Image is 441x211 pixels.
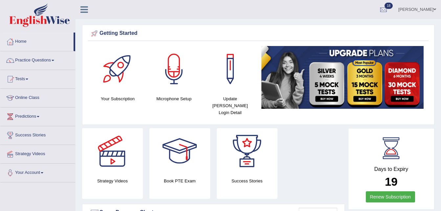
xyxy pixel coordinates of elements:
a: Success Stories [0,126,75,143]
a: Renew Subscription [366,191,415,202]
h4: Book PTE Exam [149,177,210,184]
img: small5.jpg [261,46,424,109]
h4: Days to Expiry [356,166,427,172]
a: Strategy Videos [0,145,75,161]
b: 19 [385,175,398,188]
a: Predictions [0,107,75,124]
h4: Update [PERSON_NAME] Login Detail [205,95,255,116]
h4: Microphone Setup [149,95,199,102]
h4: Your Subscription [93,95,143,102]
h4: Strategy Videos [82,177,143,184]
a: Your Account [0,164,75,180]
a: Home [0,33,74,49]
a: Tests [0,70,75,86]
h4: Success Stories [217,177,277,184]
span: 18 [385,3,393,9]
a: Practice Questions [0,51,75,68]
a: Online Class [0,89,75,105]
div: Getting Started [90,29,427,38]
